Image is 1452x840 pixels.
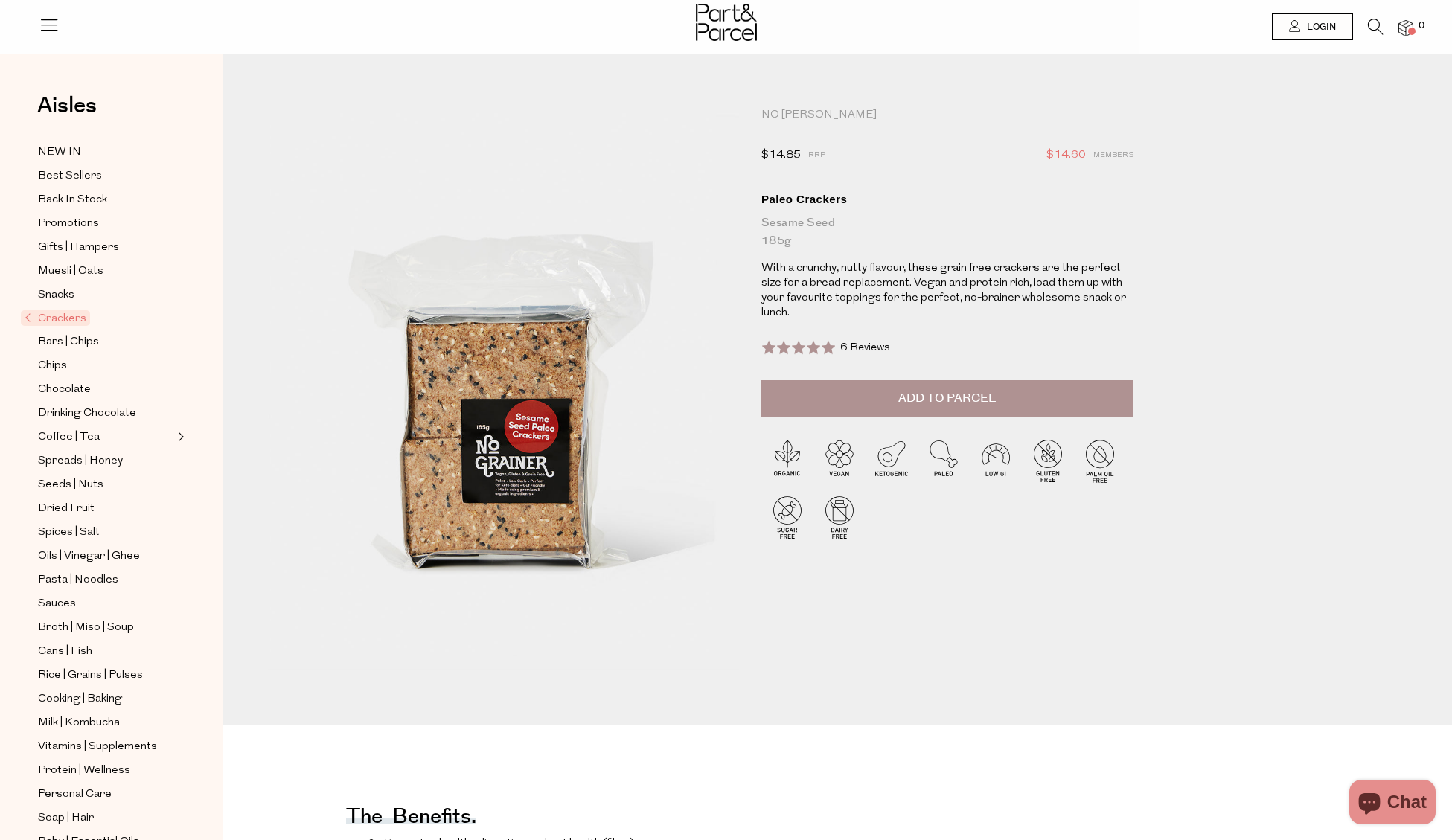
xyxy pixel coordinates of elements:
[38,333,173,351] a: Bars | Chips
[1272,13,1353,40] a: Login
[174,428,185,446] button: Expand/Collapse Coffee | Tea
[38,618,173,637] a: Broth | Miso | Soup
[38,190,173,209] a: Back In Stock
[38,523,173,542] a: Spices | Salt
[918,435,970,487] img: P_P-ICONS-Live_Bec_V11_Paleo.svg
[1303,21,1336,33] span: Login
[38,666,173,684] a: Rice | Grains | Pulses
[761,491,813,543] img: P_P-ICONS-Live_Bec_V11_Sugar_Free.svg
[761,146,801,165] span: $14.85
[38,737,173,756] a: Vitamins | Supplements
[38,215,99,233] span: Promotions
[813,435,866,487] img: P_P-ICONS-Live_Bec_V11_Vegan.svg
[38,619,134,637] span: Broth | Miso | Soup
[38,786,112,804] span: Personal Care
[38,405,136,423] span: Drinking Chocolate
[38,144,81,161] span: NEW IN
[38,333,99,351] span: Bars | Chips
[38,548,140,565] span: Oils | Vinegar | Ghee
[25,310,173,327] a: Crackers
[38,452,173,470] a: Spreads | Honey
[38,262,173,280] a: Muesli | Oats
[38,429,100,446] span: Coffee | Tea
[38,286,74,304] span: Snacks
[38,571,118,589] span: Pasta | Noodles
[38,357,67,375] span: Chips
[696,4,757,41] img: Part&Parcel
[761,261,1133,321] p: With a crunchy, nutty flavour, these grain free crackers are the perfect size for a bread replace...
[761,192,1133,207] div: Paleo Crackers
[38,167,173,185] a: Best Sellers
[38,381,91,399] span: Chocolate
[1022,435,1074,487] img: P_P-ICONS-Live_Bec_V11_Gluten_Free.svg
[38,452,123,470] span: Spreads | Honey
[1345,780,1440,828] inbox-online-store-chat: Shopify online store chat
[38,809,94,827] span: Soap | Hair
[808,146,825,165] span: RRP
[761,380,1133,417] button: Add to Parcel
[38,690,173,708] a: Cooking | Baking
[38,404,173,423] a: Drinking Chocolate
[38,263,103,280] span: Muesli | Oats
[268,113,739,669] img: Paleo Crackers
[38,214,173,233] a: Promotions
[38,809,173,827] a: Soap | Hair
[761,214,1133,250] div: Sesame Seed 185g
[38,500,95,518] span: Dried Fruit
[970,435,1022,487] img: P_P-ICONS-Live_Bec_V11_Low_Gi.svg
[38,499,173,518] a: Dried Fruit
[38,642,173,661] a: Cans | Fish
[38,738,157,756] span: Vitamins | Supplements
[38,239,119,257] span: Gifts | Hampers
[38,475,173,494] a: Seeds | Nuts
[38,143,173,161] a: NEW IN
[38,762,130,780] span: Protein | Wellness
[38,286,173,304] a: Snacks
[38,356,173,375] a: Chips
[38,714,173,732] a: Milk | Kombucha
[38,714,120,732] span: Milk | Kombucha
[38,761,173,780] a: Protein | Wellness
[38,667,143,684] span: Rice | Grains | Pulses
[38,380,173,399] a: Chocolate
[38,524,100,542] span: Spices | Salt
[38,690,122,708] span: Cooking | Baking
[38,595,76,613] span: Sauces
[761,108,1133,123] div: No [PERSON_NAME]
[38,785,173,804] a: Personal Care
[1415,19,1428,33] span: 0
[761,435,813,487] img: P_P-ICONS-Live_Bec_V11_Organic.svg
[38,594,173,613] a: Sauces
[38,428,173,446] a: Coffee | Tea
[38,476,103,494] span: Seeds | Nuts
[898,390,996,407] span: Add to Parcel
[37,89,97,122] span: Aisles
[21,310,90,326] span: Crackers
[37,94,97,132] a: Aisles
[1093,146,1133,165] span: Members
[1398,20,1413,36] a: 0
[38,643,92,661] span: Cans | Fish
[1074,435,1126,487] img: P_P-ICONS-Live_Bec_V11_Palm_Oil_Free.svg
[38,547,173,565] a: Oils | Vinegar | Ghee
[38,191,107,209] span: Back In Stock
[840,342,890,353] span: 6 Reviews
[1046,146,1086,165] span: $14.60
[38,167,102,185] span: Best Sellers
[866,435,918,487] img: P_P-ICONS-Live_Bec_V11_Ketogenic.svg
[813,491,866,543] img: P_P-ICONS-Live_Bec_V11_Dairy_Free.svg
[38,571,173,589] a: Pasta | Noodles
[346,814,476,824] h4: The benefits.
[38,238,173,257] a: Gifts | Hampers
